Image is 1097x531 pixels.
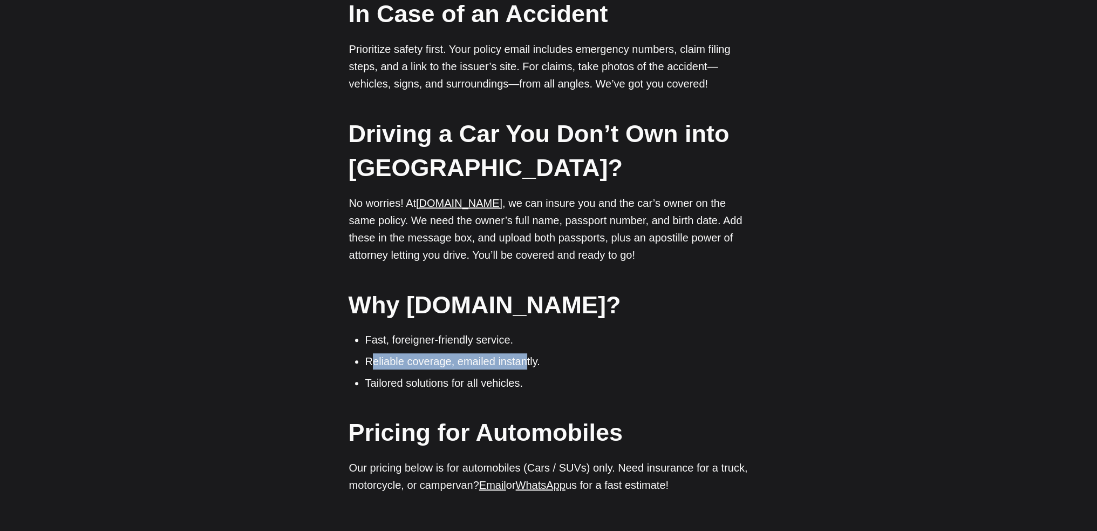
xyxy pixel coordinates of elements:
[349,415,748,449] h2: Pricing for Automobiles
[349,41,748,92] p: Prioritize safety first. Your policy email includes emergency numbers, claim filing steps, and a ...
[365,332,748,348] li: Fast, foreigner-friendly service.
[365,353,748,369] li: Reliable coverage, emailed instantly.
[479,479,506,491] a: Email
[349,288,748,322] h2: Why [DOMAIN_NAME]?
[349,194,748,264] p: No worries! At , we can insure you and the car’s owner on the same policy. We need the owner’s fu...
[416,197,502,209] a: [DOMAIN_NAME]
[349,459,748,494] p: Our pricing below is for automobiles (Cars / SUVs) only. Need insurance for a truck, motorcycle, ...
[365,375,748,391] li: Tailored solutions for all vehicles.
[516,479,565,491] a: WhatsApp
[349,120,730,182] strong: Driving a Car You Don’t Own into [GEOGRAPHIC_DATA]?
